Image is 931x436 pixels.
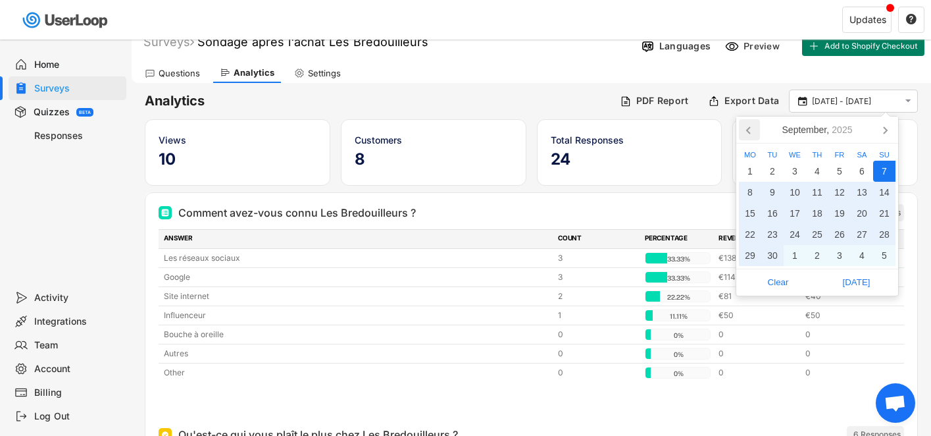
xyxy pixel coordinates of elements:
div: Th [806,151,828,159]
span: [DATE] [821,273,892,292]
div: Account [34,363,121,375]
div: 22.22% [648,291,709,303]
div: 8 [739,182,761,203]
div: 2 [806,245,828,266]
div: 10 [784,182,806,203]
div: September, [777,119,858,140]
div: 4 [806,161,828,182]
div: Languages [659,40,711,52]
div: Site internet [164,290,550,302]
div: Home [34,59,121,71]
h5: 10 [159,150,316,169]
div: 9 [761,182,784,203]
div: Su [873,151,895,159]
div: 13 [851,182,873,203]
div: Les réseaux sociaux [164,252,550,264]
div: 3 [828,245,851,266]
div: Surveys [143,34,194,49]
div: 0 [558,348,637,360]
div: Activity [34,292,121,304]
div: 0% [648,329,709,341]
div: Ouvrir le chat [876,383,915,423]
div: €114 [718,271,797,283]
div: 0 [805,348,884,360]
div: €81 [718,290,797,302]
div: 0% [648,368,709,379]
div: 18 [806,203,828,224]
div: 14 [873,182,895,203]
div: 15 [739,203,761,224]
div: 4 [851,245,873,266]
button:  [902,95,914,107]
div: Updates [849,15,886,24]
button:  [796,95,809,107]
div: 1 [739,161,761,182]
div: 2 [558,290,637,302]
div: 11.11% [648,310,709,322]
div: Responses [34,130,121,142]
div: Customers [355,133,513,147]
div: Questions [159,68,200,79]
div: 0 [558,367,637,379]
button: Add to Shopify Checkout [802,36,924,56]
div: 17 [784,203,806,224]
div: 23 [761,224,784,245]
div: 3 [784,161,806,182]
h6: Analytics [145,92,610,110]
div: Sa [851,151,873,159]
div: 25 [806,224,828,245]
div: 0 [718,367,797,379]
div: €40 [805,290,884,302]
div: 0 [718,329,797,341]
div: Analytics [234,67,274,78]
text:  [906,13,917,25]
font: Sondage après l'achat Les Bredouilleurs [197,35,428,49]
div: Settings [308,68,341,79]
div: Influenceur [164,310,550,321]
i: 2025 [832,125,852,134]
div: 0 [718,348,797,360]
div: 1 [784,245,806,266]
img: Multi Select [161,209,169,217]
div: 12 [828,182,851,203]
div: Google [164,271,550,283]
h5: 24 [551,150,709,169]
div: 22 [739,224,761,245]
text:  [798,95,807,107]
div: 20 [851,203,873,224]
div: PERCENTAGE [645,233,711,245]
div: Integrations [34,315,121,328]
div: Fr [828,151,851,159]
div: 0 [805,367,884,379]
div: €50 [805,310,884,321]
span: Add to Shopify Checkout [824,42,918,50]
img: Language%20Icon.svg [641,40,655,53]
div: Comment avez-vous connu Les Bredouilleurs ? [178,205,416,221]
div: 1 [558,310,637,321]
div: 19 [828,203,851,224]
div: Team [34,339,121,352]
div: Preview [743,40,783,52]
div: 28 [873,224,895,245]
div: 0% [648,348,709,360]
div: 30 [761,245,784,266]
button:  [905,14,917,26]
div: Surveys [34,82,121,95]
div: 33.33% [648,272,709,284]
div: Log Out [34,410,121,423]
button: Clear [739,272,817,293]
img: userloop-logo-01.svg [20,7,113,34]
div: Bouche à oreille [164,329,550,341]
div: ANSWER [164,233,550,245]
div: PDF Report [636,95,689,107]
div: 6 [851,161,873,182]
div: 33.33% [648,253,709,265]
div: 27 [851,224,873,245]
div: 24 [784,224,806,245]
div: We [784,151,806,159]
div: 5 [873,245,895,266]
div: 5 [828,161,851,182]
div: Mo [739,151,761,159]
